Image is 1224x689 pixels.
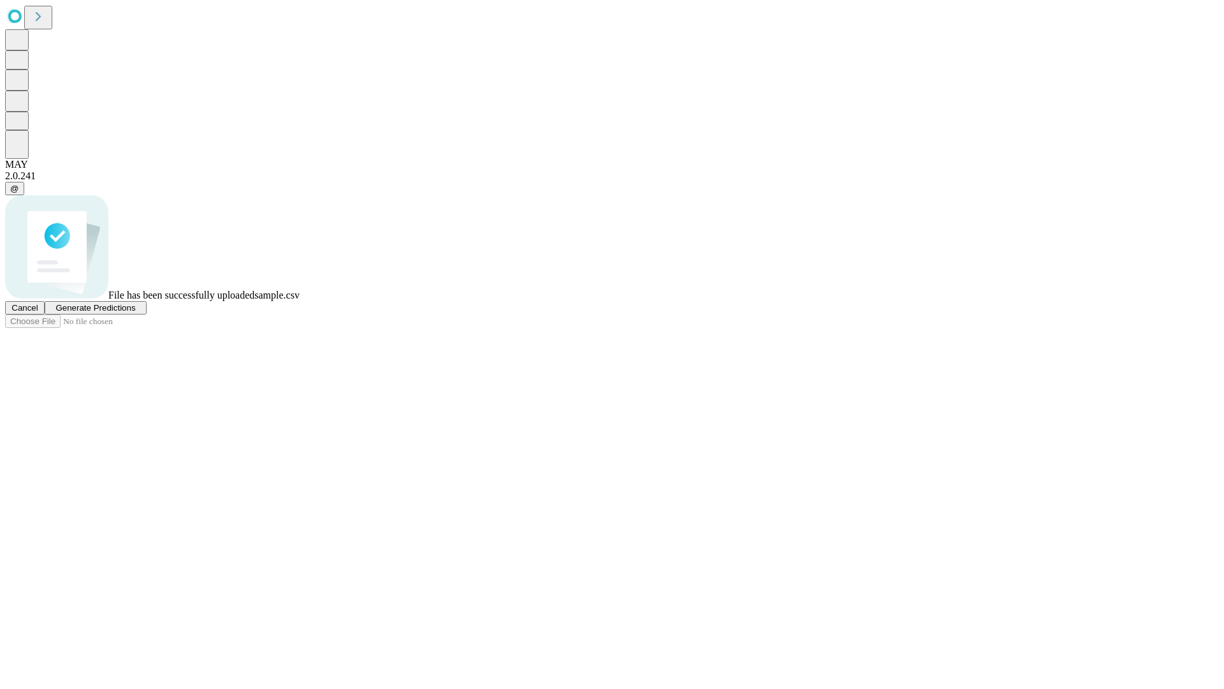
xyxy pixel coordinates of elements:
span: Generate Predictions [55,303,135,313]
span: sample.csv [254,290,300,300]
span: Cancel [11,303,38,313]
button: Generate Predictions [45,301,147,315]
button: @ [5,182,24,195]
div: MAY [5,159,1219,170]
span: File has been successfully uploaded [108,290,254,300]
div: 2.0.241 [5,170,1219,182]
span: @ [10,184,19,193]
button: Cancel [5,301,45,315]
